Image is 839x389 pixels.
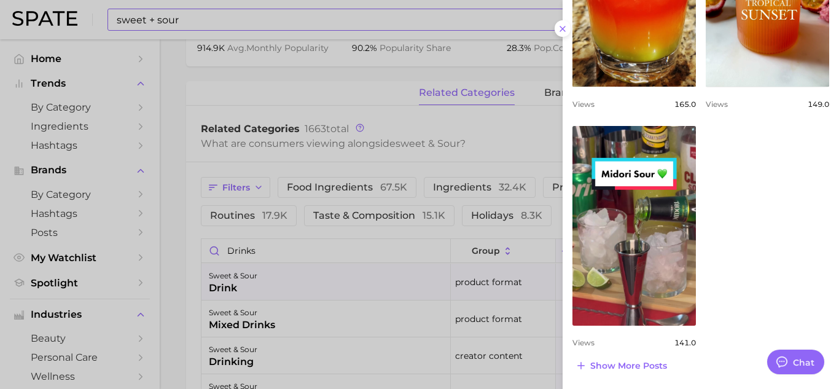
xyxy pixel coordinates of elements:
span: Views [572,100,595,109]
span: 149.0 [808,100,829,109]
button: Show more posts [572,357,670,374]
span: 165.0 [674,100,696,109]
span: Views [572,338,595,347]
span: Show more posts [590,361,667,371]
span: Views [706,100,728,109]
span: 141.0 [674,338,696,347]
